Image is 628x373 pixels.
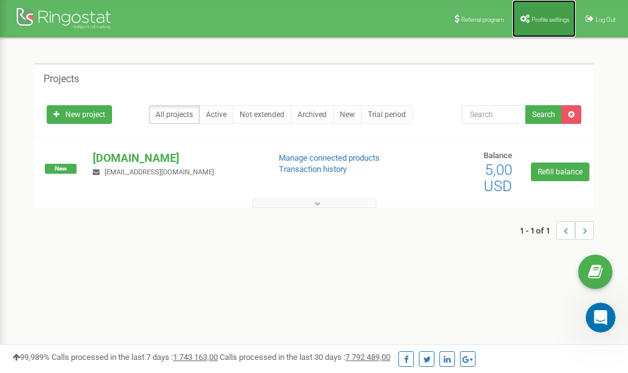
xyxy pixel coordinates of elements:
[233,105,291,124] a: Not extended
[173,352,218,362] u: 1 743 163,00
[44,73,79,85] h5: Projects
[105,168,214,176] span: [EMAIL_ADDRESS][DOMAIN_NAME]
[525,105,562,124] button: Search
[279,164,347,174] a: Transaction history
[520,221,556,240] span: 1 - 1 of 1
[220,352,390,362] span: Calls processed in the last 30 days :
[45,164,77,174] span: New
[484,161,512,195] span: 5,00 USD
[596,16,616,23] span: Log Out
[12,352,50,362] span: 99,989%
[52,352,218,362] span: Calls processed in the last 7 days :
[93,150,258,166] p: [DOMAIN_NAME]
[361,105,413,124] a: Trial period
[279,153,380,163] a: Manage connected products
[484,151,512,160] span: Balance
[462,105,526,124] input: Search
[520,209,594,252] nav: ...
[47,105,112,124] a: New project
[149,105,200,124] a: All projects
[532,16,569,23] span: Profile settings
[531,163,589,181] a: Refill balance
[199,105,233,124] a: Active
[333,105,362,124] a: New
[461,16,504,23] span: Referral program
[291,105,334,124] a: Archived
[345,352,390,362] u: 7 792 489,00
[586,303,616,333] iframe: Intercom live chat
